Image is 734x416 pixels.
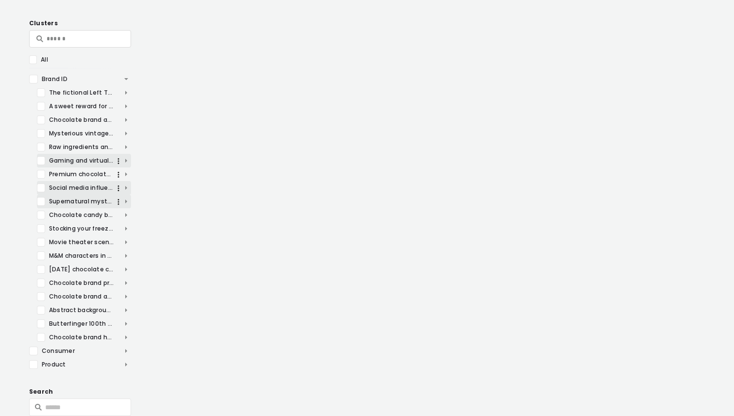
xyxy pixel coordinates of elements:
div: Butterfinger 100th birthday sweepstakes and brand promotion [49,319,114,328]
div: The fictional Left Twix and Right Twix factories. [49,88,114,97]
div: Movie theater scenes and cinematic experiences with snacks [37,235,131,249]
img: arrow_drop_down_open-b7514784.svg [121,292,131,301]
div: Product [29,358,131,371]
div: Raw ingredients and celebratory food scenes in industrial settings [37,140,131,154]
img: arrow_drop_down_open-b7514784.svg [121,319,131,329]
div: Gaming and virtual meetings with chocolate brand integration [49,156,114,165]
div: The fictional Left Twix and Right Twix factories. [37,86,131,100]
div: Chocolate brand advertising at construction sites and events [37,113,131,127]
div: Chocolate candy bar packaging and promotional advertisements [49,211,114,219]
div: Gaming and virtual meetings with chocolate brand integration [37,154,131,167]
div: All [41,55,126,64]
img: arrow_drop_down_open-b7514784.svg [121,305,131,315]
img: arrow_drop_down_open-b7514784.svg [121,156,131,166]
div: Raw ingredients and celebratory food scenes in industrial settings [49,143,114,151]
div: Butterfinger 100th birthday sweepstakes and brand promotion [37,317,131,331]
div: A sweet reward for hard work and do-it-yourself projects [37,100,131,113]
div: [DATE] chocolate candy advertising and product comparisons [37,263,131,276]
div: Consumer [29,344,131,358]
img: arrow_drop_down_open-b7514784.svg [121,251,131,261]
img: arrow_drop_down_open-b7514784.svg [121,360,131,369]
div: Chocolate brand advertising and product promotion [37,290,131,303]
img: arrow_drop_down_open-b7514784.svg [121,88,131,98]
div: Stocking your freezer and shelves with favorite candy [49,224,114,233]
div: Chocolate brand advertising and product promotion [49,292,114,301]
div: A sweet reward for hard work and do-it-yourself projects [49,102,114,111]
img: arrow_drop_down_open-b7514784.svg [121,265,131,274]
img: arrow_drop_down_open-b7514784.svg [121,333,131,342]
div: M&M characters in various promotional scenarios and settings [49,251,114,260]
img: arrow_drop_down_open-b7514784.svg [121,278,131,288]
img: arrow_drop_down_open-b7514784.svg [121,197,131,206]
div: Brand ID [42,75,114,83]
div: Chocolate brand holiday and gaming crossover advertisements [49,333,114,342]
div: Chocolate brand promotional campaigns and product messaging [37,276,131,290]
img: arrow_drop_down_open-b7514784.svg [121,224,131,233]
div: Supernatural mystery and warm family moments at home [49,197,114,206]
img: arrow_drop_down_open-b7514784.svg [121,237,131,247]
div: Consumer [42,347,114,355]
div: Social media influencers promoting chocolate in home settings [49,183,114,192]
div: Abstract backgrounds and close-ups for chocolate product branding [49,306,114,315]
div: Premium chocolate brand packaging and unwrapping experience [49,170,114,179]
div: M&M characters in various promotional scenarios and settings [37,249,131,263]
div: Social media influencers promoting chocolate in home settings [37,181,131,195]
img: arrow_drop_down_open-b7514784.svg [121,210,131,220]
img: arrow_drop_down_open-b7514784.svg [121,115,131,125]
div: Premium chocolate brand packaging and unwrapping experience [37,167,131,181]
img: arrow_drop_down_open-b7514784.svg [121,346,131,356]
div: Brand ID [29,72,131,86]
div: Clusters [29,18,131,28]
div: Chocolate brand holiday and gaming crossover advertisements [37,331,131,344]
div: Chocolate brand advertising at construction sites and events [49,116,114,124]
div: Stocking your freezer and shelves with favorite candy [37,222,131,235]
div: Chocolate candy bar packaging and promotional advertisements [37,208,131,222]
div: [DATE] chocolate candy advertising and product comparisons [49,265,114,274]
div: Abstract backgrounds and close-ups for chocolate product branding [37,303,131,317]
img: arrow_drop_down_open-b7514784.svg [121,183,131,193]
img: arrow_drop_down_open-b7514784.svg [121,142,131,152]
div: Mysterious vintage wooden box with a distinctive logo [49,129,114,138]
img: arrow_drop_down_open-b7514784.svg [121,169,131,179]
div: Movie theater scenes and cinematic experiences with snacks [49,238,114,247]
div: Search [29,387,131,397]
img: arrow_drop_down-cd8b5fdd.svg [121,74,131,84]
div: Mysterious vintage wooden box with a distinctive logo [37,127,131,140]
div: Chocolate brand promotional campaigns and product messaging [49,279,114,287]
img: arrow_drop_down_open-b7514784.svg [121,129,131,138]
img: arrow_drop_down_open-b7514784.svg [121,101,131,111]
div: Product [42,360,114,369]
div: Supernatural mystery and warm family moments at home [37,195,131,208]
